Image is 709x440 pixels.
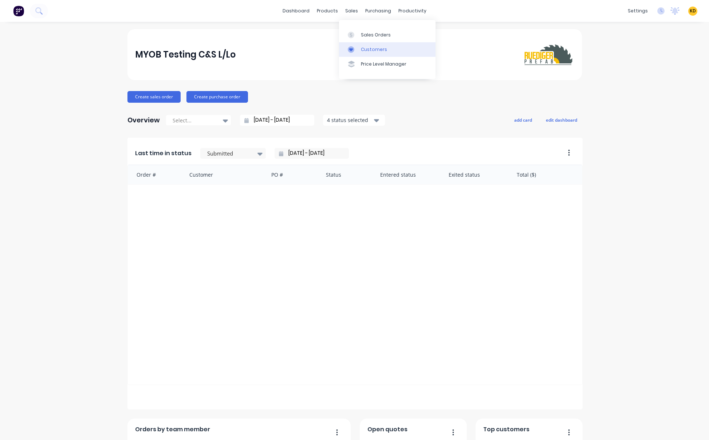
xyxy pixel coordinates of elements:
input: Filter by date [283,148,346,159]
div: Sales Orders [361,32,391,38]
div: Total ($) [509,165,582,184]
span: Top customers [483,425,529,434]
div: Customers [361,46,387,53]
div: Entered status [373,165,441,184]
div: products [313,5,342,16]
button: Create purchase order [186,91,248,103]
button: edit dashboard [541,115,582,125]
div: Exited status [441,165,509,184]
span: KD [690,8,696,14]
img: MYOB Testing C&S L/Lo [523,42,574,67]
div: purchasing [362,5,395,16]
span: Last time in status [135,149,192,158]
div: Order # [128,165,182,184]
span: Open quotes [367,425,407,434]
a: Sales Orders [339,27,436,42]
div: PO # [264,165,319,184]
button: Create sales order [127,91,181,103]
span: Orders by team member [135,425,210,434]
a: Price Level Manager [339,57,436,71]
div: Overview [127,113,160,127]
a: dashboard [279,5,313,16]
div: Status [319,165,373,184]
button: 4 status selected [323,115,385,126]
div: 4 status selected [327,116,373,124]
button: add card [509,115,537,125]
a: Customers [339,42,436,57]
div: productivity [395,5,430,16]
div: Customer [182,165,264,184]
img: Factory [13,5,24,16]
div: MYOB Testing C&S L/Lo [135,47,236,62]
div: sales [342,5,362,16]
div: Price Level Manager [361,61,406,67]
div: settings [624,5,651,16]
